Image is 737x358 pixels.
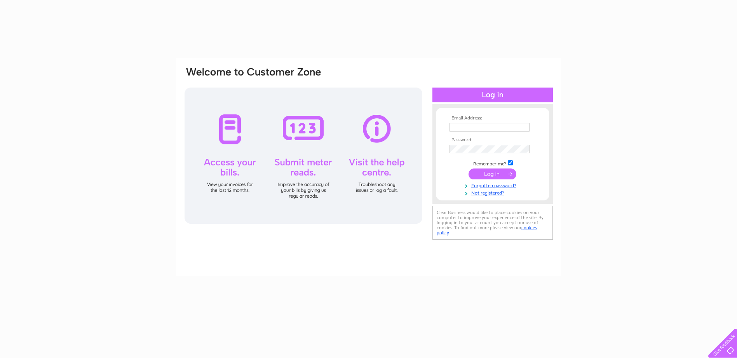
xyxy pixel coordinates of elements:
[437,225,537,235] a: cookies policy
[450,189,538,196] a: Not registered?
[432,206,553,240] div: Clear Business would like to place cookies on your computer to improve your experience of the sit...
[469,168,516,179] input: Submit
[450,181,538,189] a: Forgotten password?
[448,116,538,121] th: Email Address:
[448,159,538,167] td: Remember me?
[448,137,538,143] th: Password:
